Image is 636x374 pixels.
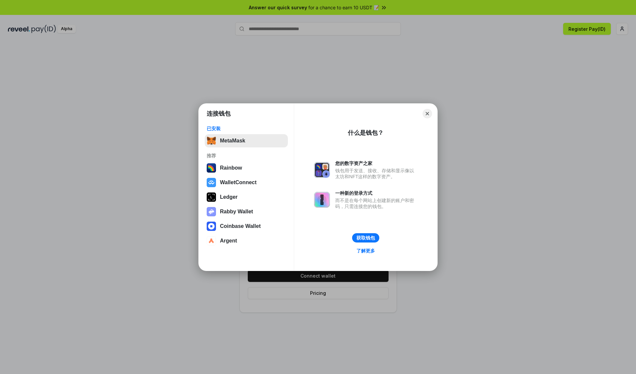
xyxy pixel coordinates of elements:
[356,235,375,241] div: 获取钱包
[205,220,288,233] button: Coinbase Wallet
[220,209,253,215] div: Rabby Wallet
[335,160,417,166] div: 您的数字资产之家
[207,178,216,187] img: svg+xml,%3Csvg%20width%3D%2228%22%20height%3D%2228%22%20viewBox%3D%220%200%2028%2028%22%20fill%3D...
[207,222,216,231] img: svg+xml,%3Csvg%20width%3D%2228%22%20height%3D%2228%22%20viewBox%3D%220%200%2028%2028%22%20fill%3D...
[335,168,417,180] div: 钱包用于发送、接收、存储和显示像以太坊和NFT这样的数字资产。
[314,192,330,208] img: svg+xml,%3Csvg%20xmlns%3D%22http%3A%2F%2Fwww.w3.org%2F2000%2Fsvg%22%20fill%3D%22none%22%20viewBox...
[352,233,379,242] button: 获取钱包
[207,236,216,245] img: svg+xml,%3Csvg%20width%3D%2228%22%20height%3D%2228%22%20viewBox%3D%220%200%2028%2028%22%20fill%3D...
[352,246,379,255] a: 了解更多
[205,176,288,189] button: WalletConnect
[335,190,417,196] div: 一种新的登录方式
[207,163,216,173] img: svg+xml,%3Csvg%20width%3D%22120%22%20height%3D%22120%22%20viewBox%3D%220%200%20120%20120%22%20fil...
[356,248,375,254] div: 了解更多
[423,109,432,118] button: Close
[205,134,288,147] button: MetaMask
[348,129,384,137] div: 什么是钱包？
[207,136,216,145] img: svg+xml,%3Csvg%20fill%3D%22none%22%20height%3D%2233%22%20viewBox%3D%220%200%2035%2033%22%20width%...
[335,197,417,209] div: 而不是在每个网站上创建新的账户和密码，只需连接您的钱包。
[207,192,216,202] img: svg+xml,%3Csvg%20xmlns%3D%22http%3A%2F%2Fwww.w3.org%2F2000%2Fsvg%22%20width%3D%2228%22%20height%3...
[220,194,238,200] div: Ledger
[207,110,231,118] h1: 连接钱包
[207,207,216,216] img: svg+xml,%3Csvg%20xmlns%3D%22http%3A%2F%2Fwww.w3.org%2F2000%2Fsvg%22%20fill%3D%22none%22%20viewBox...
[205,161,288,175] button: Rainbow
[207,153,286,159] div: 推荐
[220,238,237,244] div: Argent
[205,205,288,218] button: Rabby Wallet
[220,180,257,186] div: WalletConnect
[220,138,245,144] div: MetaMask
[205,190,288,204] button: Ledger
[207,126,286,132] div: 已安装
[314,162,330,178] img: svg+xml,%3Csvg%20xmlns%3D%22http%3A%2F%2Fwww.w3.org%2F2000%2Fsvg%22%20fill%3D%22none%22%20viewBox...
[205,234,288,247] button: Argent
[220,223,261,229] div: Coinbase Wallet
[220,165,242,171] div: Rainbow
